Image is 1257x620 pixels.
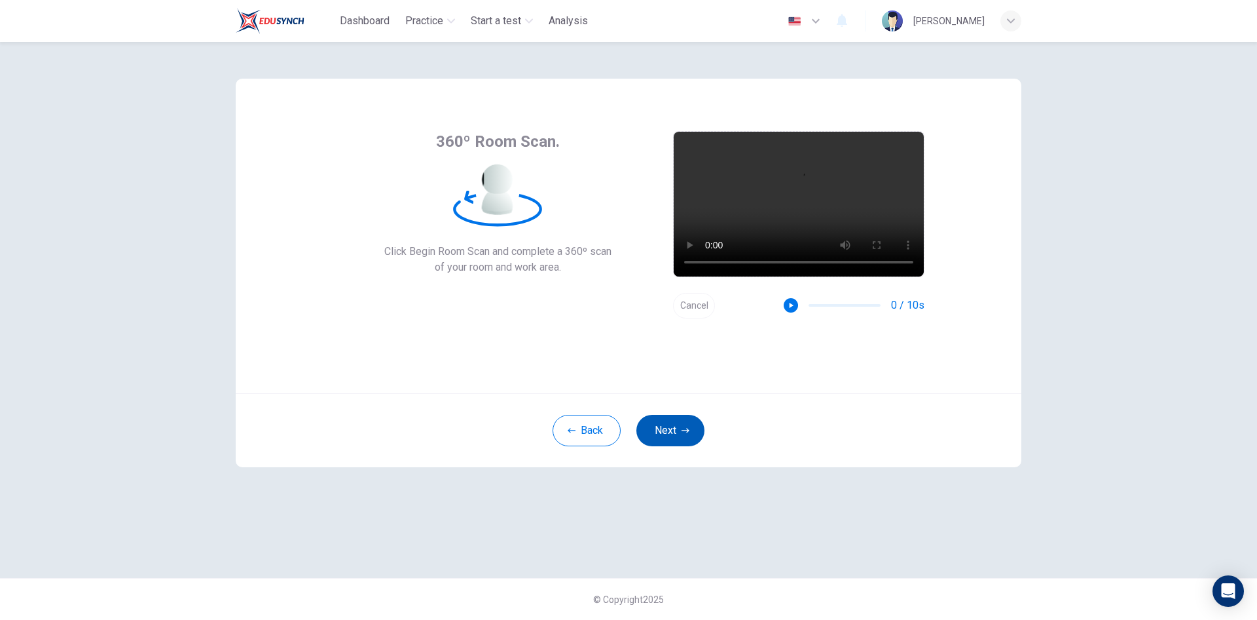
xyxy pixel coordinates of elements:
button: Analysis [543,9,593,33]
div: [PERSON_NAME] [913,13,985,29]
img: Profile picture [882,10,903,31]
img: Train Test logo [236,8,304,34]
span: Click Begin Room Scan and complete a 360º scan [384,244,611,260]
a: Train Test logo [236,8,335,34]
span: 0 / 10s [891,298,924,313]
span: Start a test [471,13,521,29]
span: 360º Room Scan. [436,131,560,152]
button: Dashboard [335,9,395,33]
span: Analysis [549,13,588,29]
div: Open Intercom Messenger [1212,575,1244,607]
button: Next [636,415,704,446]
span: © Copyright 2025 [593,594,664,605]
button: Start a test [465,9,538,33]
span: of your room and work area. [384,260,611,275]
span: Dashboard [340,13,390,29]
button: Back [553,415,621,446]
button: Practice [400,9,460,33]
button: Cancel [673,293,715,319]
img: en [786,16,803,26]
span: Practice [405,13,443,29]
